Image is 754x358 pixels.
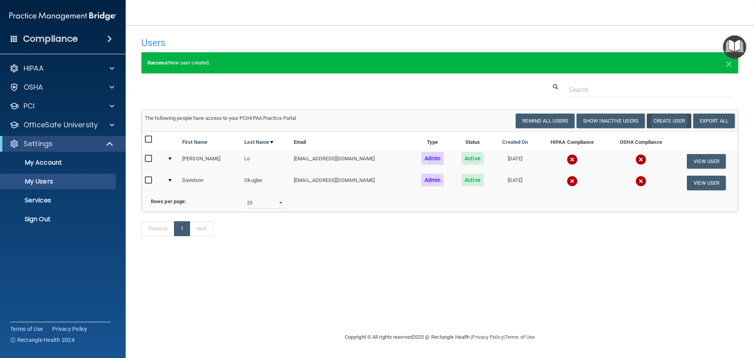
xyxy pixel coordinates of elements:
[24,139,53,149] p: Settings
[244,138,273,147] a: Last Name
[23,33,78,44] h4: Compliance
[538,132,607,151] th: HIPAA Compliance
[10,336,75,344] span: Ⓒ Rectangle Health 2024
[291,151,412,172] td: [EMAIL_ADDRESS][DOMAIN_NAME]
[687,176,726,190] button: View User
[179,172,241,193] td: Davidson
[492,172,538,193] td: [DATE]
[635,176,646,187] img: cross.ca9f0e7f.svg
[635,154,646,165] img: cross.ca9f0e7f.svg
[9,120,114,130] a: OfficeSafe University
[296,325,583,350] div: Copyright © All rights reserved 2025 @ Rectangle Health | |
[52,325,88,333] a: Privacy Policy
[607,132,675,151] th: OSHA Compliance
[24,83,43,92] p: OSHA
[412,132,453,151] th: Type
[421,152,444,165] span: Admin
[725,55,732,71] span: ×
[174,221,190,236] a: 1
[453,132,492,151] th: Status
[147,60,169,66] strong: Success!
[241,172,291,193] td: Okugbe
[141,38,485,48] h4: Users
[10,325,43,333] a: Terms of Use
[576,114,645,128] button: Show Inactive Users
[693,114,735,128] a: Export All
[461,174,484,186] span: Active
[291,172,412,193] td: [EMAIL_ADDRESS][DOMAIN_NAME]
[24,120,98,130] p: OfficeSafe University
[505,334,535,340] a: Terms of Use
[9,101,114,111] a: PCI
[687,154,726,169] button: View User
[141,52,738,73] div: New user created.
[145,115,296,121] span: The following people have access to your PCIHIPAA Practice Portal
[567,154,578,165] img: cross.ca9f0e7f.svg
[291,132,412,151] th: Email
[647,114,691,128] button: Create User
[502,138,528,147] a: Created On
[9,139,114,149] a: Settings
[461,152,484,165] span: Active
[567,176,578,187] img: cross.ca9f0e7f.svg
[24,64,44,73] p: HIPAA
[190,221,213,236] a: Next
[569,83,732,97] input: Search
[472,334,503,340] a: Privacy Policy
[5,178,112,185] p: My Users
[151,198,186,204] b: Rows per page:
[421,174,444,186] span: Admin
[516,114,575,128] button: Remind All Users
[725,58,732,68] button: Close
[241,151,291,172] td: Lo
[5,159,112,167] p: My Account
[5,196,112,204] p: Services
[492,151,538,172] td: [DATE]
[5,215,112,223] p: Sign Out
[141,221,174,236] a: Previous
[182,138,207,147] a: First Name
[179,151,241,172] td: [PERSON_NAME]
[24,101,35,111] p: PCI
[9,64,114,73] a: HIPAA
[9,8,116,24] img: PMB logo
[723,35,746,59] button: Open Resource Center
[9,83,114,92] a: OSHA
